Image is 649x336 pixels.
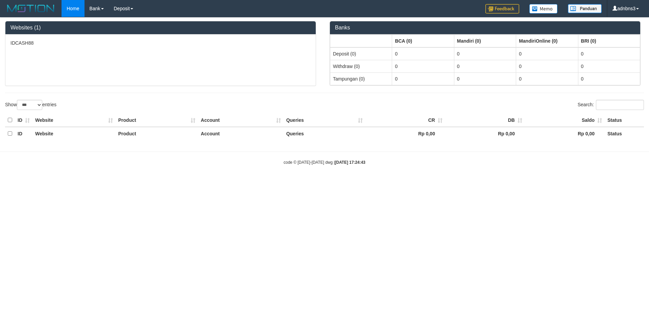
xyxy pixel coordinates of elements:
[605,127,644,140] th: Status
[516,72,578,85] td: 0
[525,127,605,140] th: Rp 0,00
[578,72,640,85] td: 0
[32,127,116,140] th: Website
[330,60,392,72] td: Withdraw (0)
[578,47,640,60] td: 0
[578,35,640,47] th: Group: activate to sort column ascending
[330,35,392,47] th: Group: activate to sort column ascending
[335,25,635,31] h3: Banks
[392,72,454,85] td: 0
[454,60,516,72] td: 0
[284,114,365,127] th: Queries
[485,4,519,14] img: Feedback.jpg
[116,114,198,127] th: Product
[10,40,311,46] p: IDCASH88
[32,114,116,127] th: Website
[198,127,284,140] th: Account
[15,114,32,127] th: ID
[330,47,392,60] td: Deposit (0)
[454,72,516,85] td: 0
[330,72,392,85] td: Tampungan (0)
[516,60,578,72] td: 0
[454,35,516,47] th: Group: activate to sort column ascending
[596,100,644,110] input: Search:
[392,35,454,47] th: Group: activate to sort column ascending
[365,114,445,127] th: CR
[5,100,56,110] label: Show entries
[516,47,578,60] td: 0
[116,127,198,140] th: Product
[17,100,42,110] select: Showentries
[198,114,284,127] th: Account
[365,127,445,140] th: Rp 0,00
[454,47,516,60] td: 0
[445,127,525,140] th: Rp 0,00
[392,60,454,72] td: 0
[5,3,56,14] img: MOTION_logo.png
[525,114,605,127] th: Saldo
[15,127,32,140] th: ID
[529,4,558,14] img: Button%20Memo.svg
[445,114,525,127] th: DB
[605,114,644,127] th: Status
[578,60,640,72] td: 0
[284,160,365,165] small: code © [DATE]-[DATE] dwg |
[10,25,311,31] h3: Websites (1)
[568,4,602,13] img: panduan.png
[284,127,365,140] th: Queries
[335,160,365,165] strong: [DATE] 17:24:43
[392,47,454,60] td: 0
[578,100,644,110] label: Search:
[516,35,578,47] th: Group: activate to sort column ascending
